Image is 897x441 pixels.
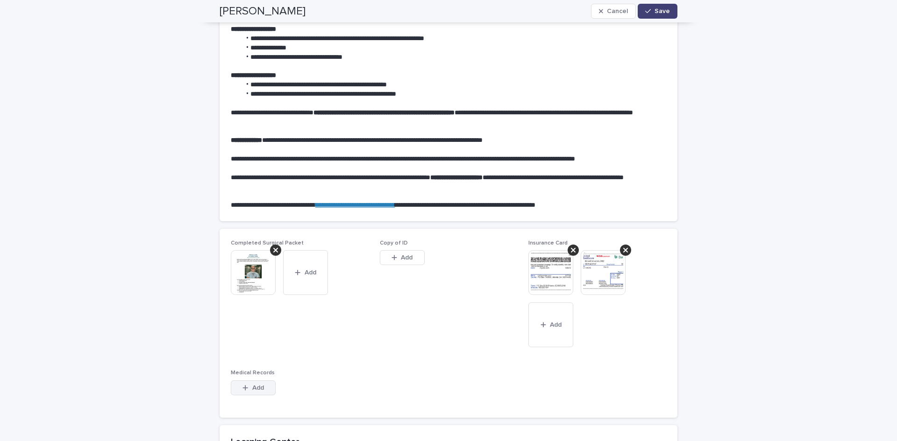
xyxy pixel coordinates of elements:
[401,254,413,261] span: Add
[638,4,677,19] button: Save
[655,8,670,14] span: Save
[607,8,628,14] span: Cancel
[591,4,636,19] button: Cancel
[528,302,573,347] button: Add
[231,240,304,246] span: Completed Surgical Packet
[220,5,306,18] h2: [PERSON_NAME]
[231,370,275,376] span: Medical Records
[380,240,408,246] span: Copy of ID
[305,269,316,276] span: Add
[283,250,328,295] button: Add
[380,250,425,265] button: Add
[252,385,264,391] span: Add
[528,240,568,246] span: Insurance Card
[231,380,276,395] button: Add
[550,322,562,328] span: Add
